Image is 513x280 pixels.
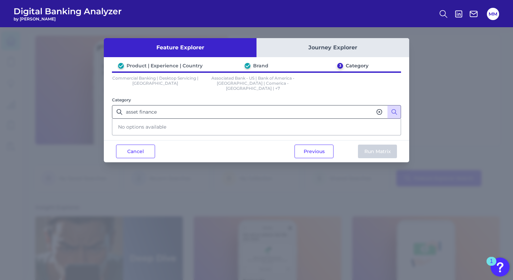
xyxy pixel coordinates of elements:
div: 1 [490,261,493,270]
div: No options available [113,119,400,135]
div: 3 [337,63,343,69]
div: Product | Experience | Country [127,63,203,69]
p: Associated Bank - US | Bank of America - [GEOGRAPHIC_DATA] | Comerica - [GEOGRAPHIC_DATA] | +7 [210,76,297,91]
button: Journey Explorer [256,38,409,57]
button: Open Resource Center, 1 new notification [491,258,510,277]
button: MM [487,8,499,20]
div: Category [346,63,368,69]
button: Feature Explorer [104,38,256,57]
button: Cancel [116,145,155,158]
span: by [PERSON_NAME] [14,16,122,21]
div: Brand [253,63,268,69]
button: Run Matrix [358,145,397,158]
span: Digital Banking Analyzer [14,6,122,16]
label: Category [112,97,131,102]
p: Commercial Banking | Desktop Servicing | [GEOGRAPHIC_DATA] [112,76,199,91]
button: Previous [294,145,334,158]
input: Search Category [112,105,401,119]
